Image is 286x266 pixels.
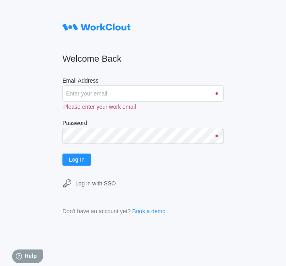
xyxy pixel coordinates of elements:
[62,77,224,85] label: Email Address
[62,102,224,110] div: Please enter your work email
[62,120,224,128] label: Password
[62,179,224,188] a: Log in with SSO
[62,53,224,64] h2: Welcome Back
[69,157,85,162] span: Log In
[132,208,166,214] a: Book a demo
[62,85,224,102] input: Enter your email
[75,180,116,187] div: Log in with SSO
[62,208,131,214] div: Don't have an account yet?
[62,154,91,166] button: Log In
